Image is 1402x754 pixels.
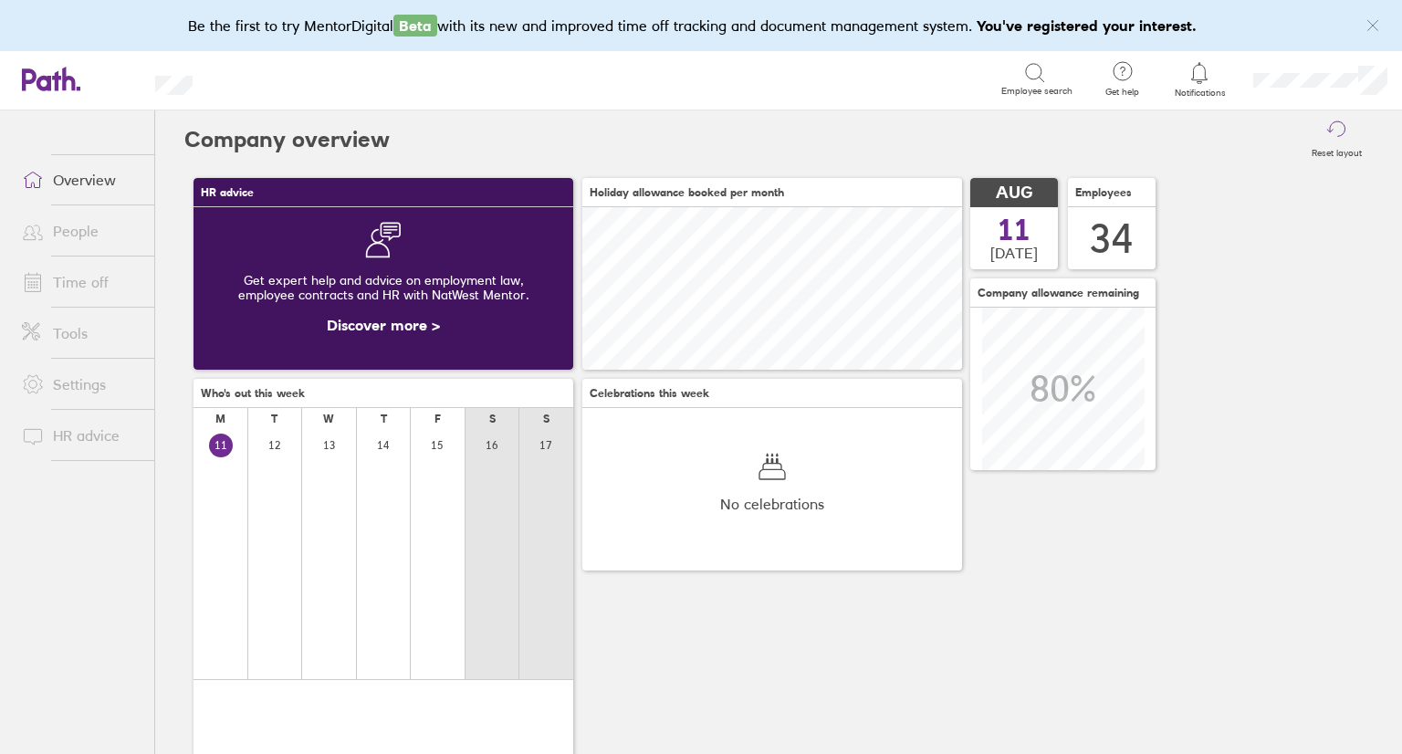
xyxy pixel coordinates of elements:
div: Search [242,70,288,87]
a: People [7,213,154,249]
span: HR advice [201,186,254,199]
div: T [271,413,277,425]
a: Notifications [1170,60,1229,99]
span: 11 [998,215,1031,245]
div: W [323,413,334,425]
a: Discover more > [327,316,440,334]
span: Notifications [1170,88,1229,99]
span: Get help [1093,87,1152,98]
h2: Company overview [184,110,390,169]
span: [DATE] [990,245,1038,261]
span: Celebrations this week [590,387,709,400]
div: M [215,413,225,425]
div: S [543,413,549,425]
span: Employees [1075,186,1132,199]
div: Be the first to try MentorDigital with its new and improved time off tracking and document manage... [188,15,1215,37]
div: Get expert help and advice on employment law, employee contracts and HR with NatWest Mentor. [208,258,559,317]
a: Time off [7,264,154,300]
div: F [434,413,441,425]
label: Reset layout [1301,142,1373,159]
div: T [381,413,387,425]
span: Who's out this week [201,387,305,400]
a: HR advice [7,417,154,454]
b: You've registered your interest. [977,16,1197,35]
span: Holiday allowance booked per month [590,186,784,199]
span: AUG [996,183,1032,203]
a: Settings [7,366,154,403]
div: 34 [1090,215,1134,262]
a: Overview [7,162,154,198]
button: Reset layout [1301,110,1373,169]
span: No celebrations [720,496,824,512]
span: Employee search [1001,86,1072,97]
div: S [489,413,496,425]
a: Tools [7,315,154,351]
span: Company allowance remaining [978,287,1139,299]
span: Beta [393,15,437,37]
